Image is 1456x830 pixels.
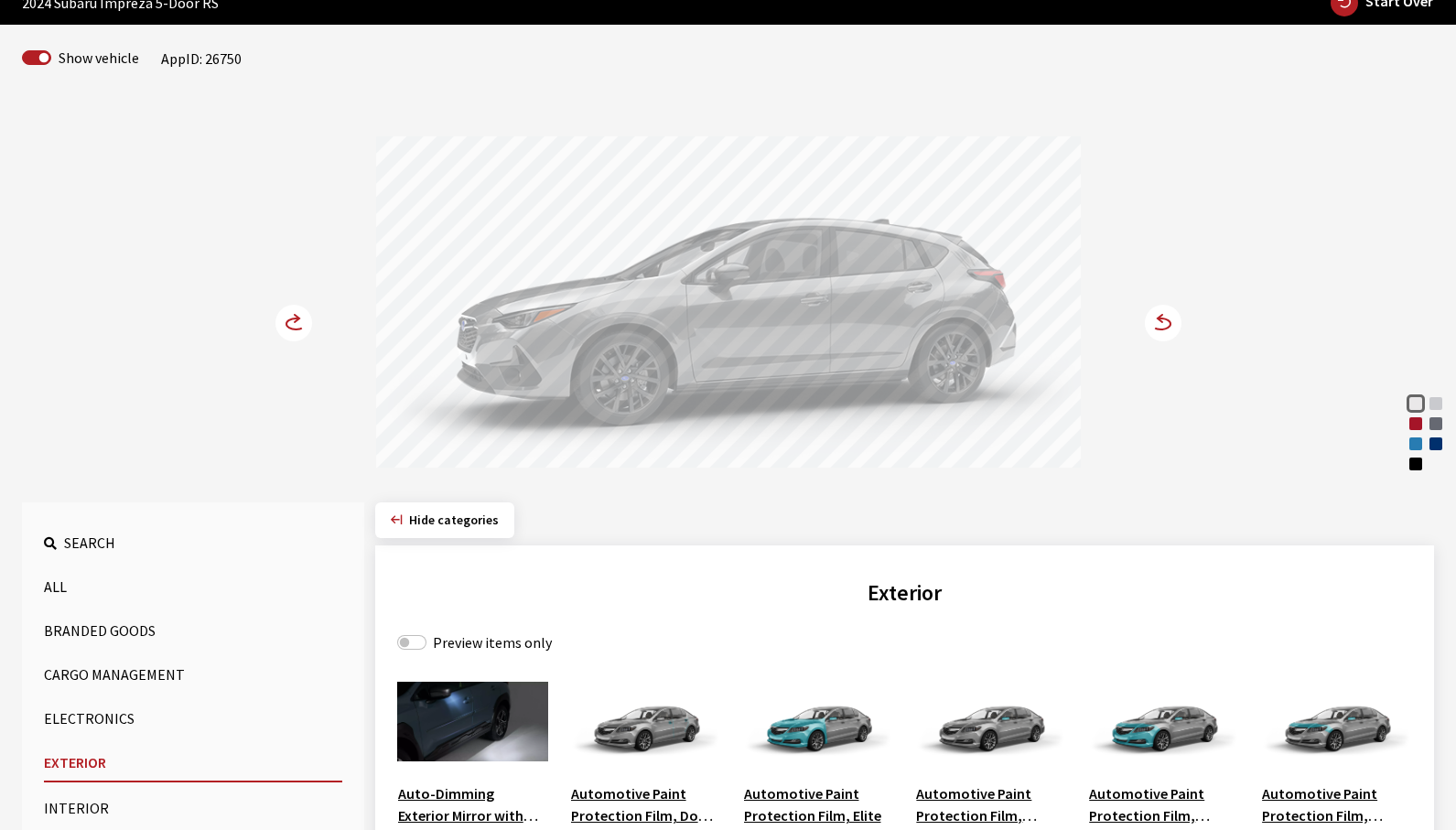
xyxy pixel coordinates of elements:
label: Preview items only [433,631,552,653]
div: Ice Silver Metallic [1427,394,1445,413]
button: Cargo Management [44,656,342,693]
button: Automotive Paint Protection Film, Premium [1088,781,1239,827]
button: Interior [44,790,342,826]
label: Show vehicle [59,47,139,69]
button: Electronics [44,700,342,737]
button: Automotive Paint Protection Film, Elite [743,781,894,827]
div: AppID: 26750 [161,48,242,70]
button: Automotive Paint Protection Film, Standard [1261,781,1412,827]
img: Image for Automotive Paint Protection Film, Premium [1088,675,1239,767]
button: Branded Goods [44,612,342,649]
img: Image for Auto-Dimming Exterior Mirror with Approach Light [397,675,548,767]
div: Crystal White Pearl [1407,394,1425,413]
img: Image for Automotive Paint Protection Film, Elite [743,675,894,767]
img: Image for Automotive Paint Protection Film, Door Cups and Edge Guards [570,675,721,767]
button: Exterior [44,744,342,782]
h2: Exterior [397,577,1412,609]
span: Search [64,534,115,552]
div: Oasis Blue [1407,435,1425,453]
div: Sapphire Blue Pearl [1427,435,1445,453]
div: Magnetite Gray Metallic [1427,415,1445,433]
div: Crystal Black Silica [1407,455,1425,473]
button: Auto-Dimming Exterior Mirror with Approach Light [397,781,548,827]
button: All [44,568,342,605]
div: Pure Red [1407,415,1425,433]
img: Image for Automotive Paint Protection Film, Standard [1261,675,1412,767]
button: Automotive Paint Protection Film, Door Cups and Edge Guards [570,781,721,827]
span: Click to hide category section. [409,512,499,528]
img: Image for Automotive Paint Protection Film, Mirrors [915,675,1066,767]
button: Automotive Paint Protection Film, Mirrors [915,781,1066,827]
button: Hide categories [375,502,514,538]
